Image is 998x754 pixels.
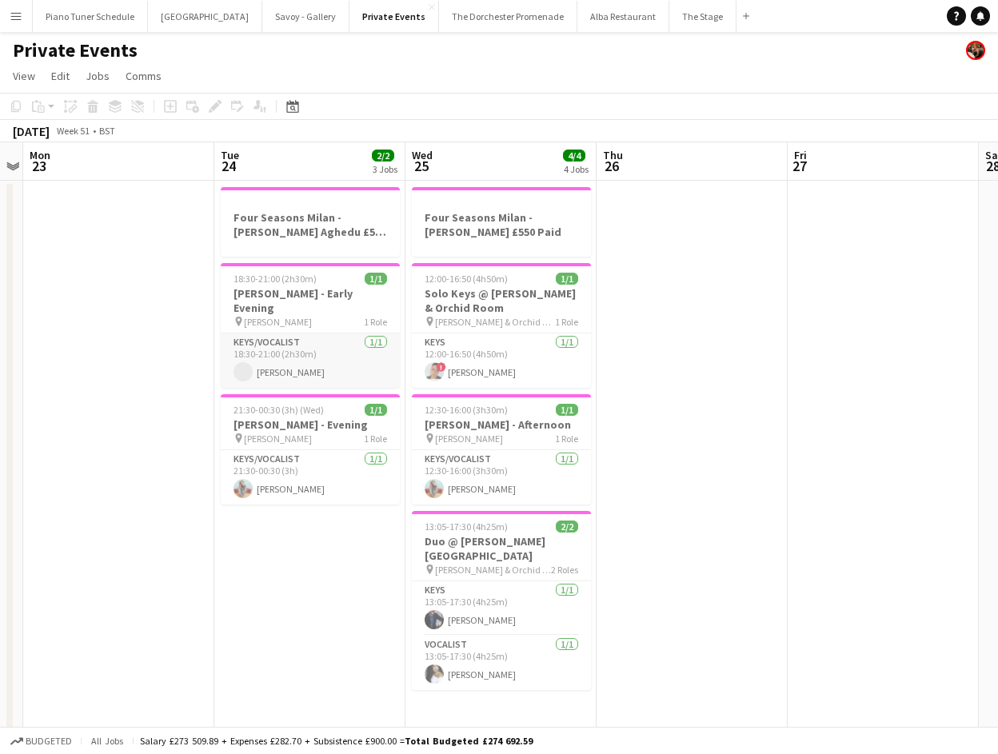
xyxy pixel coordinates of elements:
span: ! [437,362,446,372]
div: Salary £273 509.89 + Expenses £282.70 + Subsistence £900.00 = [140,735,533,747]
a: Comms [119,66,168,86]
span: [PERSON_NAME] [244,433,312,445]
span: 1 Role [555,433,578,445]
span: Total Budgeted £274 692.59 [405,735,533,747]
span: 2 Roles [551,564,578,576]
button: Alba Restaurant [577,1,669,32]
app-card-role: Keys/Vocalist1/118:30-21:00 (2h30m)[PERSON_NAME] [221,333,400,388]
div: BST [99,125,115,137]
span: Week 51 [53,125,93,137]
span: [PERSON_NAME] & Orchid Room [435,564,551,576]
span: 27 [792,157,807,175]
span: 26 [601,157,623,175]
app-job-card: 18:30-21:00 (2h30m)1/1[PERSON_NAME] - Early Evening [PERSON_NAME]1 RoleKeys/Vocalist1/118:30-21:0... [221,263,400,388]
span: 21:30-00:30 (3h) (Wed) [234,404,324,416]
app-user-avatar: Rosie Skuse [966,41,985,60]
span: 12:30-16:00 (3h30m) [425,404,508,416]
h3: Four Seasons Milan - [PERSON_NAME] £550 Paid [412,210,591,239]
span: Fri [794,148,807,162]
span: [PERSON_NAME] [435,433,503,445]
app-card-role: Keys/Vocalist1/121:30-00:30 (3h)[PERSON_NAME] [221,450,400,505]
h3: Duo @ [PERSON_NAME][GEOGRAPHIC_DATA] [412,534,591,563]
span: All jobs [88,735,126,747]
h3: [PERSON_NAME] - Evening [221,417,400,432]
h3: Four Seasons Milan - [PERSON_NAME] Aghedu £550 PAID [221,210,400,239]
button: [GEOGRAPHIC_DATA] [148,1,262,32]
app-job-card: Four Seasons Milan - [PERSON_NAME] Aghedu £550 PAID [221,187,400,257]
app-job-card: 12:30-16:00 (3h30m)1/1[PERSON_NAME] - Afternoon [PERSON_NAME]1 RoleKeys/Vocalist1/112:30-16:00 (3... [412,394,591,505]
span: View [13,69,35,83]
h3: [PERSON_NAME] - Afternoon [412,417,591,432]
span: 25 [409,157,433,175]
span: Thu [603,148,623,162]
app-job-card: 12:00-16:50 (4h50m)1/1Solo Keys @ [PERSON_NAME] & Orchid Room [PERSON_NAME] & Orchid Room1 RoleKe... [412,263,591,388]
span: 1 Role [555,316,578,328]
app-card-role: Keys1/112:00-16:50 (4h50m)![PERSON_NAME] [412,333,591,388]
span: 1/1 [556,404,578,416]
span: 12:00-16:50 (4h50m) [425,273,508,285]
span: 23 [27,157,50,175]
span: Wed [412,148,433,162]
button: The Stage [669,1,737,32]
div: 3 Jobs [373,163,397,175]
a: View [6,66,42,86]
button: Budgeted [8,732,74,750]
button: The Dorchester Promenade [439,1,577,32]
span: Tue [221,148,239,162]
button: Piano Tuner Schedule [33,1,148,32]
span: 1/1 [365,404,387,416]
span: 1 Role [364,316,387,328]
span: Comms [126,69,162,83]
div: 4 Jobs [564,163,589,175]
span: 4/4 [563,150,585,162]
app-card-role: Vocalist1/113:05-17:30 (4h25m)[PERSON_NAME] [412,636,591,690]
a: Jobs [79,66,116,86]
button: Private Events [349,1,439,32]
span: Mon [30,148,50,162]
span: 18:30-21:00 (2h30m) [234,273,317,285]
app-job-card: Four Seasons Milan - [PERSON_NAME] £550 Paid [412,187,591,257]
span: Edit [51,69,70,83]
h3: [PERSON_NAME] - Early Evening [221,286,400,315]
span: 2/2 [556,521,578,533]
span: 2/2 [372,150,394,162]
button: Savoy - Gallery [262,1,349,32]
span: [PERSON_NAME] [244,316,312,328]
span: 1 Role [364,433,387,445]
span: 1/1 [556,273,578,285]
span: 1/1 [365,273,387,285]
app-job-card: 13:05-17:30 (4h25m)2/2Duo @ [PERSON_NAME][GEOGRAPHIC_DATA] [PERSON_NAME] & Orchid Room2 RolesKeys... [412,511,591,690]
h1: Private Events [13,38,138,62]
span: Budgeted [26,736,72,747]
span: Jobs [86,69,110,83]
div: [DATE] [13,123,50,139]
app-job-card: 21:30-00:30 (3h) (Wed)1/1[PERSON_NAME] - Evening [PERSON_NAME]1 RoleKeys/Vocalist1/121:30-00:30 (... [221,394,400,505]
app-card-role: Keys/Vocalist1/112:30-16:00 (3h30m)[PERSON_NAME] [412,450,591,505]
span: [PERSON_NAME] & Orchid Room [435,316,555,328]
h3: Solo Keys @ [PERSON_NAME] & Orchid Room [412,286,591,315]
a: Edit [45,66,76,86]
app-card-role: Keys1/113:05-17:30 (4h25m)[PERSON_NAME] [412,581,591,636]
span: 24 [218,157,239,175]
span: 13:05-17:30 (4h25m) [425,521,508,533]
